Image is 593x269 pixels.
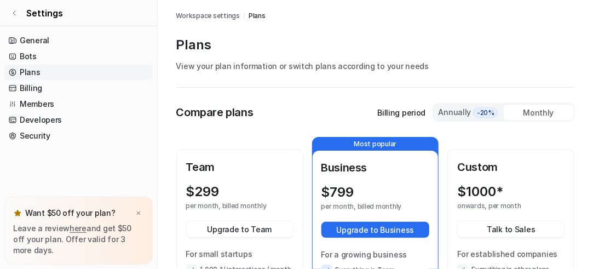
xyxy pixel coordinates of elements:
img: star [13,209,22,218]
a: Plans [4,65,153,80]
span: -20% [473,107,498,118]
p: For established companies [457,248,565,260]
p: View your plan information or switch plans according to your needs [176,60,575,72]
span: / [243,11,245,21]
a: General [4,33,153,48]
p: Billing period [377,107,425,118]
p: Plans [176,36,575,54]
p: per month, billed monthly [321,202,410,211]
p: Team [186,159,293,175]
button: Upgrade to Business [321,222,430,238]
a: Workspace settings [176,11,240,21]
button: Upgrade to Team [186,221,293,237]
p: Want $50 off your plan? [25,208,116,219]
p: Most popular [313,138,439,151]
span: Settings [26,7,63,20]
a: Developers [4,112,153,128]
a: Members [4,96,153,112]
p: $ 1000* [457,184,503,199]
button: Talk to Sales [457,221,565,237]
a: here [70,224,87,233]
div: Annually [438,106,499,118]
a: Plans [249,11,266,21]
p: Leave a review and get $50 off your plan. Offer valid for 3 more days. [13,223,144,256]
p: per month, billed monthly [186,202,274,210]
p: Business [321,159,430,176]
p: Custom [457,159,565,175]
p: onwards, per month [457,202,545,210]
a: Bots [4,49,153,64]
img: x [135,210,142,217]
div: Monthly [504,105,574,121]
p: $ 299 [186,184,220,199]
a: Billing [4,81,153,96]
a: Security [4,128,153,144]
p: For a growing business [321,249,430,260]
p: For small startups [186,248,293,260]
p: $ 799 [321,185,354,200]
p: Compare plans [176,104,254,121]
